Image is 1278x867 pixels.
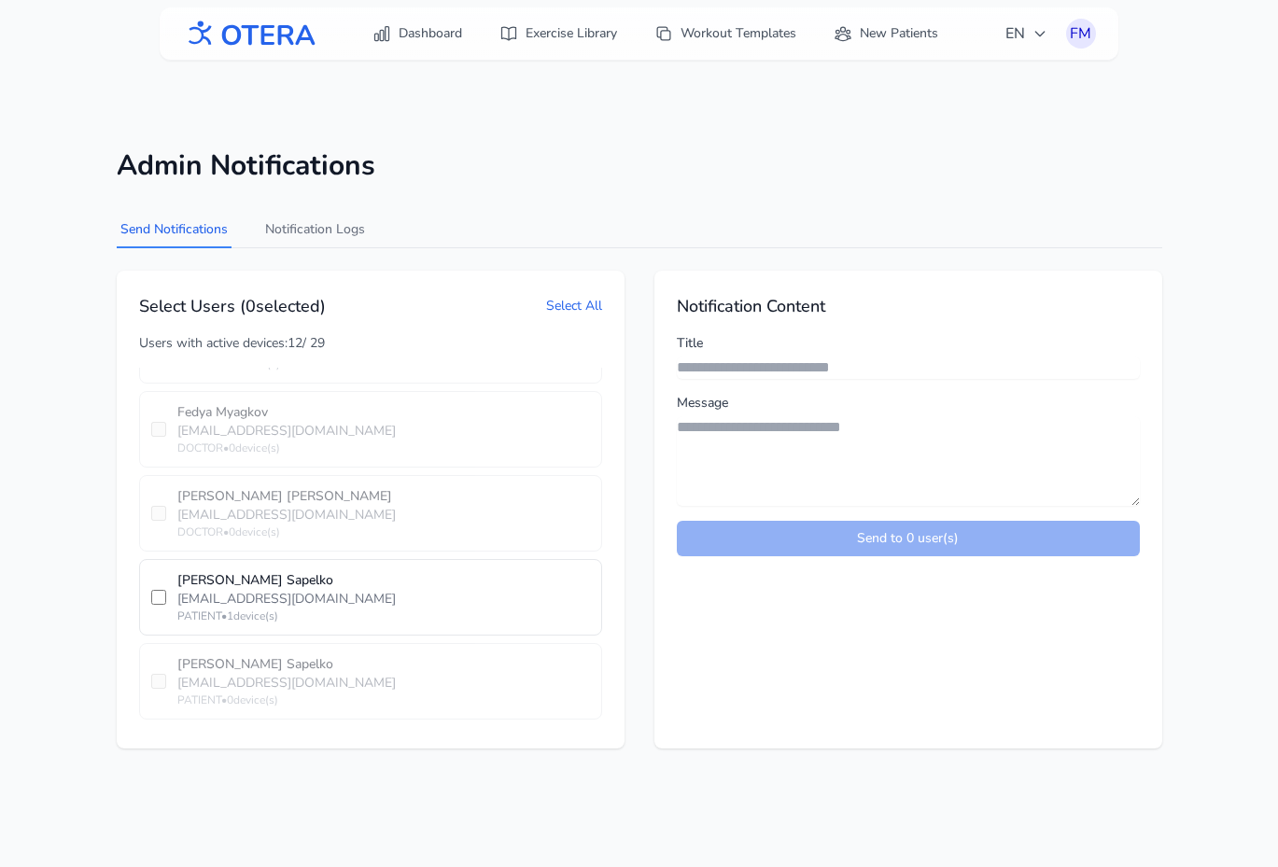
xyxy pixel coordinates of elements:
img: OTERA logo [182,13,316,55]
div: [EMAIL_ADDRESS][DOMAIN_NAME] [177,674,590,692]
button: EN [994,15,1059,52]
h2: Select Users ( 0 selected) [139,293,326,319]
input: [PERSON_NAME] Sapelko[EMAIL_ADDRESS][DOMAIN_NAME]PATIENT•0device(s) [151,674,166,689]
div: [EMAIL_ADDRESS][DOMAIN_NAME] [177,590,590,608]
div: PATIENT • 1 device(s) [177,608,590,623]
button: Send Notifications [117,213,232,248]
span: EN [1005,22,1047,45]
a: Exercise Library [488,17,628,50]
a: Workout Templates [643,17,808,50]
div: Users with active devices: 12 / 29 [139,334,602,353]
button: Select All [546,297,602,315]
a: New Patients [822,17,949,50]
button: Notification Logs [261,213,369,248]
button: Send to 0 user(s) [677,521,1140,556]
div: DOCTOR • 0 device(s) [177,440,590,455]
input: [PERSON_NAME] [PERSON_NAME][EMAIL_ADDRESS][DOMAIN_NAME]DOCTOR•0device(s) [151,506,166,521]
div: PATIENT • 0 device(s) [177,692,590,707]
div: [EMAIL_ADDRESS][DOMAIN_NAME] [177,506,590,524]
a: Dashboard [361,17,473,50]
div: Fedya Myagkov [177,403,590,422]
label: Title [677,334,1140,353]
h2: Notification Content [677,293,1140,319]
button: FM [1066,19,1096,49]
div: DOCTOR • 0 device(s) [177,524,590,539]
label: Message [677,394,1140,413]
div: [PERSON_NAME] [PERSON_NAME] [177,487,590,506]
input: [PERSON_NAME] Sapelko[EMAIL_ADDRESS][DOMAIN_NAME]PATIENT•1device(s) [151,590,166,605]
div: [PERSON_NAME] Sapelko [177,655,590,674]
input: Fedya Myagkov[EMAIL_ADDRESS][DOMAIN_NAME]DOCTOR•0device(s) [151,422,166,437]
div: [EMAIL_ADDRESS][DOMAIN_NAME] [177,422,590,440]
div: [PERSON_NAME] Sapelko [177,571,590,590]
h1: Admin Notifications [117,149,1162,183]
